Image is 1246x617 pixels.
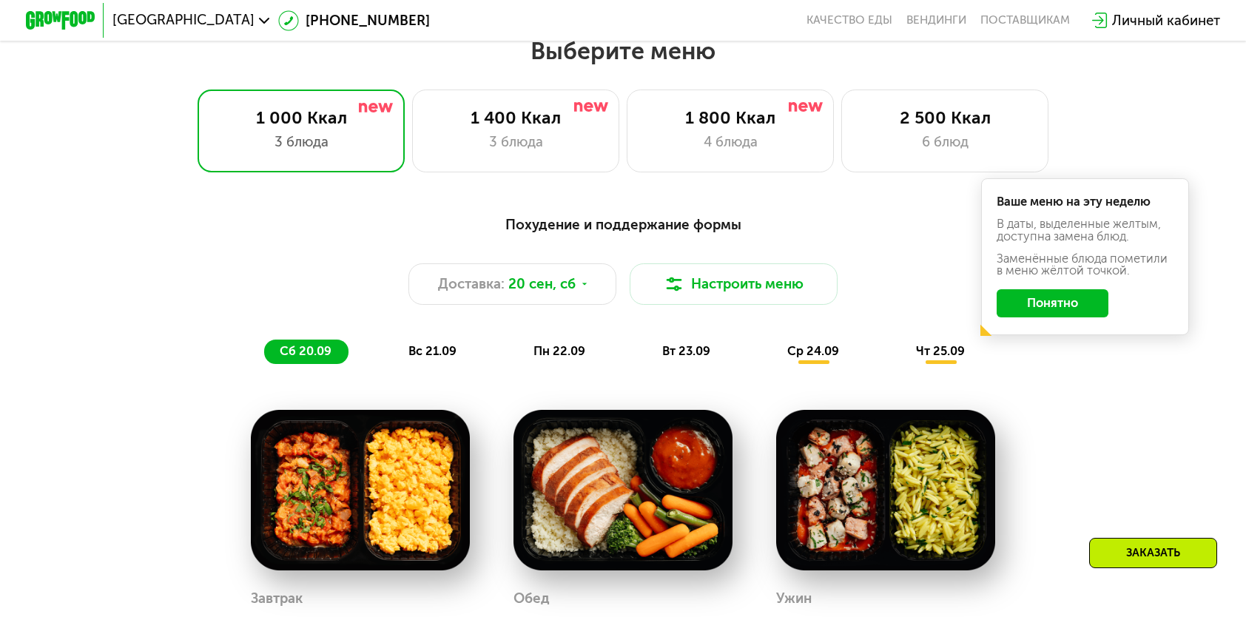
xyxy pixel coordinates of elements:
span: 20 сен, сб [508,274,576,294]
div: Обед [513,585,550,611]
div: 6 блюд [859,132,1031,152]
div: Похудение и поддержание формы [111,214,1136,235]
div: Завтрак [251,585,303,611]
div: поставщикам [980,13,1070,27]
a: Качество еды [806,13,892,27]
div: 2 500 Ккал [859,107,1031,128]
div: 3 блюда [430,132,602,152]
span: Доставка: [438,274,505,294]
span: сб 20.09 [280,344,331,358]
span: чт 25.09 [916,344,965,358]
span: пн 22.09 [533,344,585,358]
div: В даты, выделенные желтым, доступна замена блюд. [997,218,1173,243]
span: вс 21.09 [408,344,457,358]
span: ср 24.09 [787,344,839,358]
a: Вендинги [906,13,966,27]
div: Ужин [776,585,812,611]
button: Понятно [997,289,1108,317]
div: 1 800 Ккал [644,107,816,128]
div: 4 блюда [644,132,816,152]
button: Настроить меню [630,263,838,305]
span: [GEOGRAPHIC_DATA] [112,13,255,27]
div: Заказать [1089,538,1217,568]
div: Заменённые блюда пометили в меню жёлтой точкой. [997,253,1173,277]
div: 3 блюда [215,132,387,152]
div: Ваше меню на эту неделю [997,196,1173,208]
h2: Выберите меню [55,36,1191,66]
a: [PHONE_NUMBER] [278,10,430,31]
div: Личный кабинет [1112,10,1220,31]
span: вт 23.09 [662,344,710,358]
div: 1 000 Ккал [215,107,387,128]
div: 1 400 Ккал [430,107,602,128]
